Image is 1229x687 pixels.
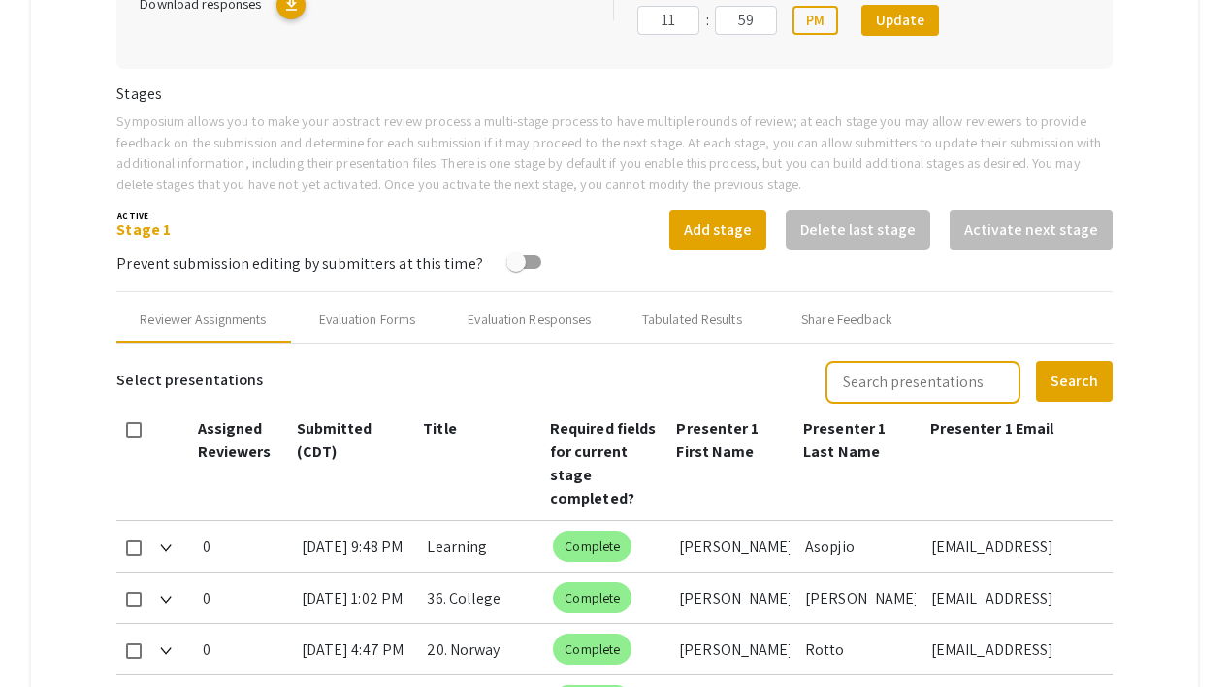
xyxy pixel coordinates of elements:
[950,210,1113,250] button: Activate next stage
[203,572,285,623] div: 0
[805,521,916,572] div: Asopjio
[553,582,631,613] mat-chip: Complete
[15,600,82,672] iframe: Chat
[116,219,171,240] a: Stage 1
[160,596,172,604] img: Expand arrow
[550,418,657,508] span: Required fields for current stage completed?
[679,521,790,572] div: [PERSON_NAME]
[140,310,266,330] div: Reviewer Assignments
[553,634,631,665] mat-chip: Complete
[302,624,412,674] div: [DATE] 4:47 PM
[198,418,272,462] span: Assigned Reviewers
[805,624,916,674] div: Rotto
[1036,361,1113,402] button: Search
[203,624,285,674] div: 0
[160,647,172,655] img: Expand arrow
[553,531,631,562] mat-chip: Complete
[116,84,1112,103] h6: Stages
[116,253,482,274] span: Prevent submission editing by submitters at this time?
[203,521,285,572] div: 0
[715,6,777,35] input: Minutes
[637,6,699,35] input: Hours
[160,544,172,552] img: Expand arrow
[297,418,372,462] span: Submitted (CDT)
[803,418,886,462] span: Presenter 1 Last Name
[319,310,416,330] div: Evaluation Forms
[427,624,537,674] div: 20. Norway HouseEvent Planning Internship Summer 2025
[423,418,457,439] span: Title
[468,310,591,330] div: Evaluation Responses
[931,572,1097,623] div: [EMAIL_ADDRESS][DOMAIN_NAME]
[861,5,939,36] button: Update
[931,624,1097,674] div: [EMAIL_ADDRESS][DOMAIN_NAME]
[679,572,790,623] div: [PERSON_NAME]
[930,418,1054,439] span: Presenter 1 Email
[931,521,1097,572] div: [EMAIL_ADDRESS][DOMAIN_NAME]
[116,359,263,402] h6: Select presentations
[642,310,742,330] div: Tabulated Results
[786,210,930,250] button: Delete last stage
[801,310,892,330] div: Share Feedback
[792,6,838,35] button: PM
[679,624,790,674] div: [PERSON_NAME]
[427,521,537,572] div: Learning through support: Internship Reflections– [GEOGRAPHIC_DATA]
[825,361,1020,404] input: Search presentations
[116,111,1112,194] p: Symposium allows you to make your abstract review process a multi-stage process to have multiple ...
[302,521,412,572] div: [DATE] 9:48 PM
[302,572,412,623] div: [DATE] 1:02 PM
[805,572,916,623] div: [PERSON_NAME]
[427,572,537,623] div: 36. College Financial Representative at Northwestern Mutual
[676,418,759,462] span: Presenter 1 First Name
[669,210,766,250] button: Add stage
[699,9,715,32] div: :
